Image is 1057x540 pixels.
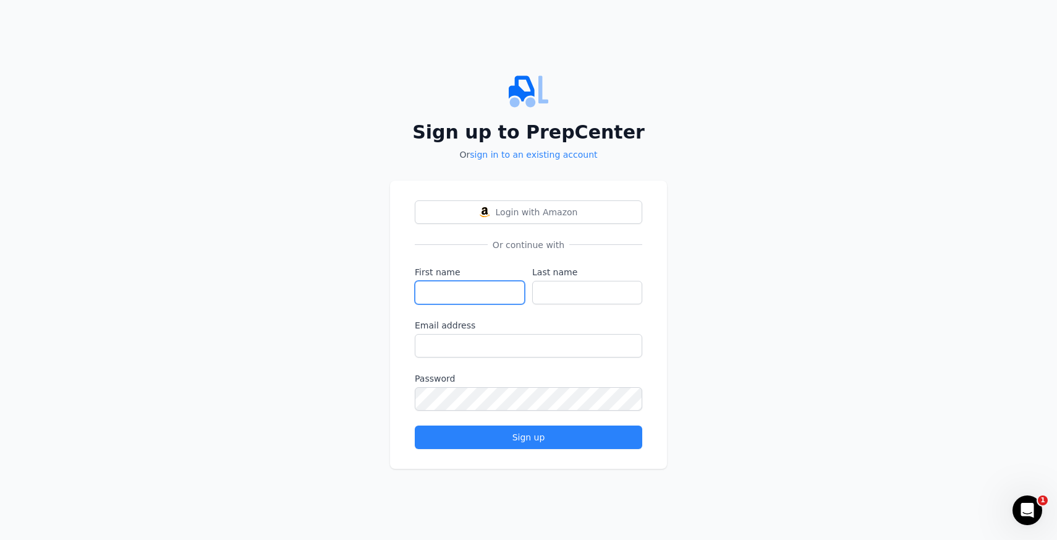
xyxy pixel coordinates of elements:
a: sign in to an existing account [470,150,597,160]
button: Login with AmazonLogin with Amazon [415,200,642,224]
span: Or continue with [488,239,569,251]
label: Last name [532,266,642,278]
iframe: Intercom live chat [1012,495,1042,525]
label: First name [415,266,525,278]
label: Password [415,372,642,385]
h2: Sign up to PrepCenter [390,121,667,144]
img: Login with Amazon [480,207,490,217]
span: 1 [1038,495,1048,505]
label: Email address [415,319,642,332]
button: Sign up [415,426,642,449]
img: PrepCenter [390,72,667,111]
div: Sign up [425,431,632,444]
span: Login with Amazon [496,206,578,218]
p: Or [390,148,667,161]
